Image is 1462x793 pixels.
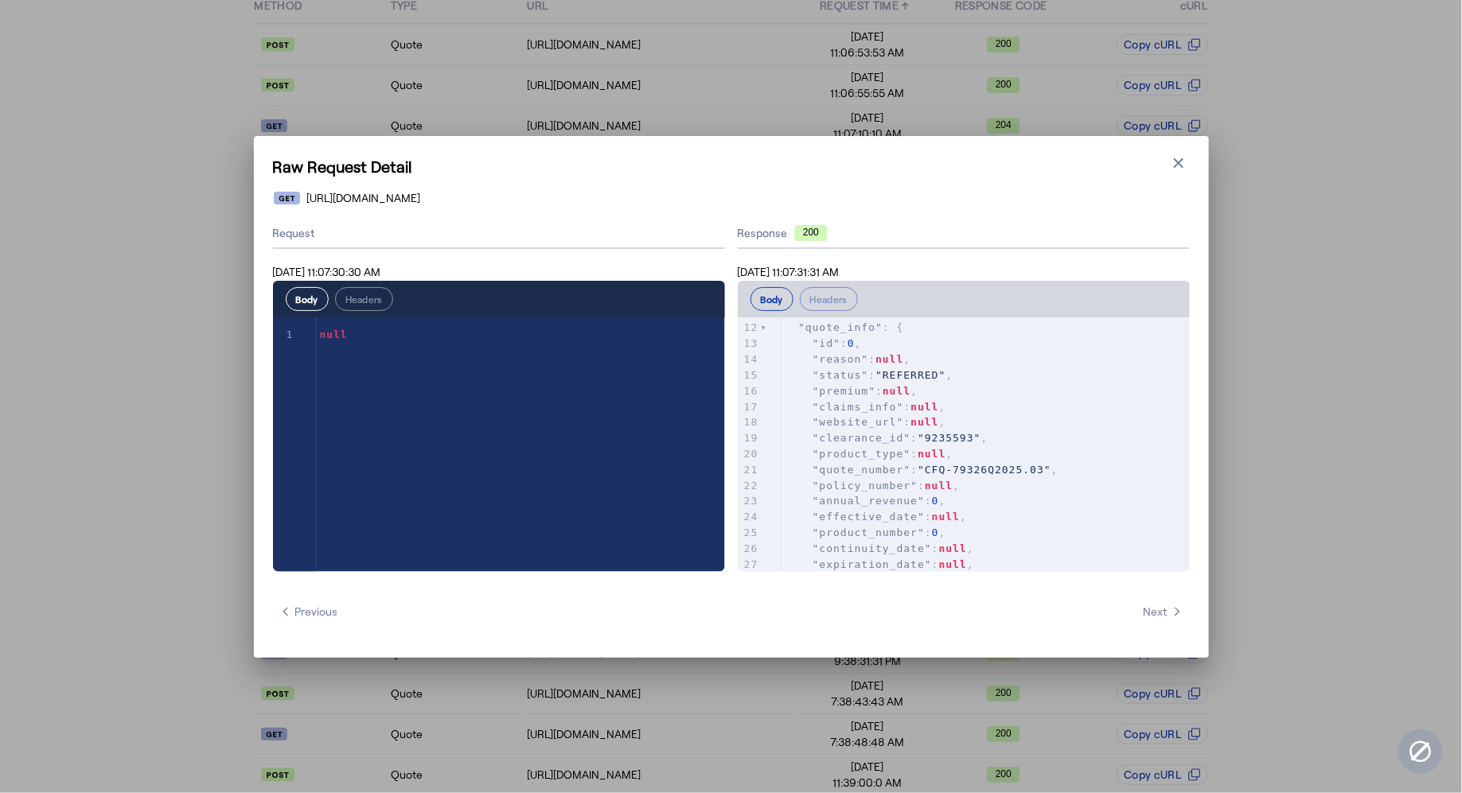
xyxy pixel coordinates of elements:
[1137,597,1190,626] button: Next
[785,337,862,349] span: : ,
[738,541,761,557] div: 26
[785,480,961,492] span: : ,
[813,511,925,523] span: "effective_date"
[273,265,381,278] span: [DATE] 11:07:30:30 AM
[883,385,910,397] span: null
[335,287,393,311] button: Headers
[813,401,904,413] span: "claims_info"
[738,493,761,509] div: 23
[813,416,904,428] span: "website_url"
[785,385,918,397] span: : ,
[738,478,761,494] div: 22
[738,414,761,430] div: 18
[813,432,911,444] span: "clearance_id"
[738,352,761,367] div: 14
[785,416,946,428] span: : ,
[273,219,725,249] div: Request
[918,464,1051,476] span: "CFQ-79326Q2025.03"
[750,287,793,311] button: Body
[785,432,988,444] span: : ,
[932,527,939,538] span: 0
[738,430,761,446] div: 19
[279,604,338,620] span: Previous
[286,287,329,311] button: Body
[813,542,932,554] span: "continuity_date"
[306,190,420,206] span: [URL][DOMAIN_NAME]
[813,337,840,349] span: "id"
[785,401,946,413] span: : ,
[813,480,918,492] span: "policy_number"
[875,353,903,365] span: null
[738,265,840,278] span: [DATE] 11:07:31:31 AM
[798,321,883,333] span: "quote_info"
[813,448,911,460] span: "product_type"
[738,462,761,478] div: 21
[939,558,967,570] span: null
[813,369,869,381] span: "status"
[738,383,761,399] div: 16
[273,597,345,626] button: Previous
[800,287,858,311] button: Headers
[813,385,875,397] span: "premium"
[738,557,761,573] div: 27
[785,495,946,507] span: : ,
[785,306,799,318] span: },
[738,525,761,541] div: 25
[785,527,946,538] span: : ,
[738,320,761,336] div: 12
[813,558,932,570] span: "expiration_date"
[918,448,945,460] span: null
[802,227,818,238] text: 200
[785,353,911,365] span: : ,
[785,369,953,381] span: : ,
[932,511,960,523] span: null
[785,558,974,570] span: : ,
[925,480,953,492] span: null
[910,416,938,428] span: null
[738,225,1190,241] div: Response
[910,401,938,413] span: null
[738,367,761,383] div: 15
[813,464,911,476] span: "quote_number"
[932,495,939,507] span: 0
[785,511,968,523] span: : ,
[273,327,296,343] div: 1
[273,155,1190,177] h1: Raw Request Detail
[1144,604,1183,620] span: Next
[813,495,925,507] span: "annual_revenue"
[875,369,945,381] span: "REFERRED"
[848,337,855,349] span: 0
[813,527,925,538] span: "product_number"
[738,336,761,352] div: 13
[785,464,1058,476] span: : ,
[738,446,761,462] div: 20
[738,399,761,415] div: 17
[785,448,953,460] span: : ,
[785,542,974,554] span: : ,
[918,432,981,444] span: "9235593"
[738,509,761,525] div: 24
[320,328,348,340] span: null
[939,542,967,554] span: null
[813,353,869,365] span: "reason"
[785,321,904,333] span: : {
